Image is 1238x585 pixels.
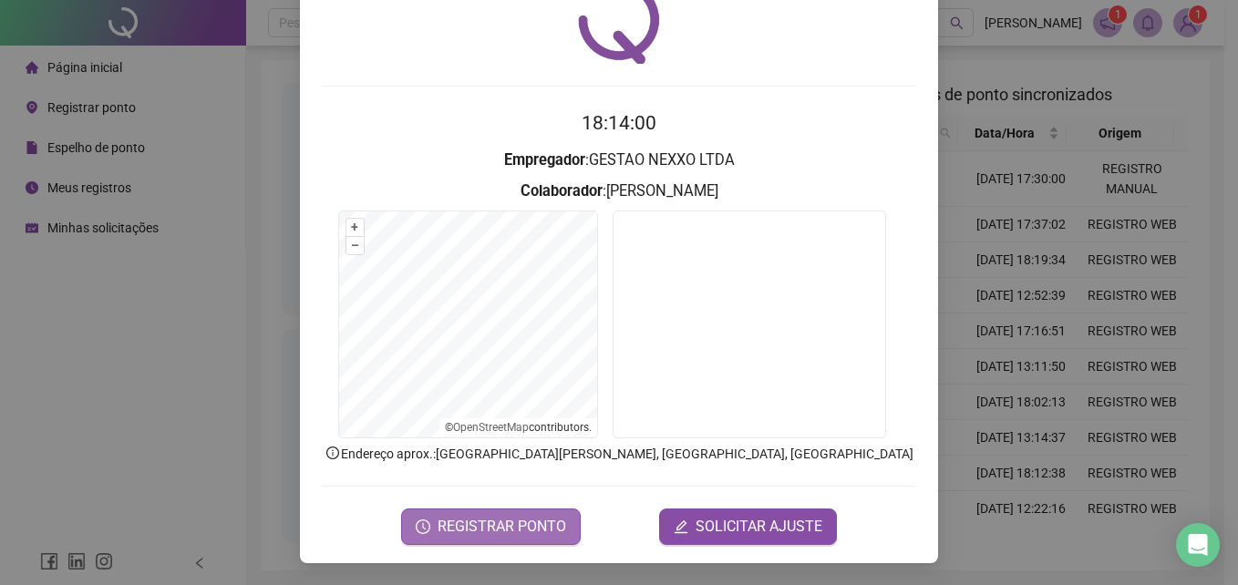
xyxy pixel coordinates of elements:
[521,182,603,200] strong: Colaborador
[322,444,916,464] p: Endereço aprox. : [GEOGRAPHIC_DATA][PERSON_NAME], [GEOGRAPHIC_DATA], [GEOGRAPHIC_DATA]
[674,519,688,534] span: edit
[438,516,566,538] span: REGISTRAR PONTO
[401,508,581,545] button: REGISTRAR PONTO
[582,112,656,134] time: 18:14:00
[445,421,592,434] li: © contributors.
[504,151,585,169] strong: Empregador
[416,519,430,534] span: clock-circle
[346,237,364,254] button: –
[696,516,822,538] span: SOLICITAR AJUSTE
[322,180,916,203] h3: : [PERSON_NAME]
[1176,523,1220,567] div: Open Intercom Messenger
[453,421,529,434] a: OpenStreetMap
[322,149,916,172] h3: : GESTAO NEXXO LTDA
[346,219,364,236] button: +
[659,508,837,545] button: editSOLICITAR AJUSTE
[325,445,341,461] span: info-circle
